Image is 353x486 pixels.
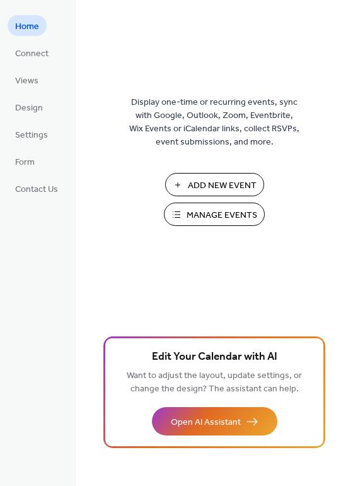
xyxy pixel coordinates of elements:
span: Open AI Assistant [171,416,241,429]
a: Settings [8,124,55,145]
span: Contact Us [15,183,58,196]
button: Open AI Assistant [152,407,277,436]
span: Edit Your Calendar with AI [152,348,277,366]
span: Form [15,156,35,169]
span: Add New Event [188,179,257,193]
span: Connect [15,47,49,61]
span: Manage Events [187,209,257,222]
a: Home [8,15,47,36]
a: Design [8,97,50,117]
a: Views [8,69,46,90]
span: Display one-time or recurring events, sync with Google, Outlook, Zoom, Eventbrite, Wix Events or ... [129,96,299,149]
button: Manage Events [164,203,265,226]
a: Form [8,151,42,172]
span: Views [15,74,38,88]
span: Home [15,20,39,33]
a: Contact Us [8,178,66,199]
span: Want to adjust the layout, update settings, or change the design? The assistant can help. [127,367,302,398]
span: Settings [15,129,48,142]
span: Design [15,102,43,115]
a: Connect [8,42,56,63]
button: Add New Event [165,173,264,196]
